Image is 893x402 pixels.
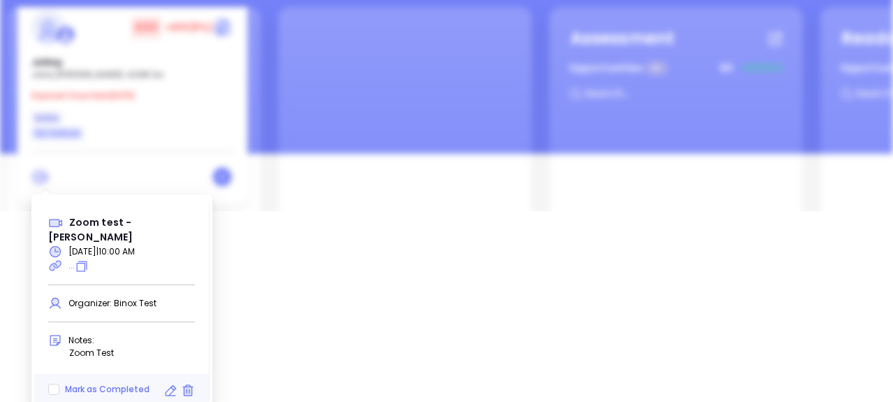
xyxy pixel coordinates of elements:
span: Notes: [68,334,94,346]
span: Mark as Completed [65,383,150,395]
span: [DATE] | 10:00 AM [68,245,135,257]
span: Organizer: Binox Test [68,297,157,309]
span: Zoom test - [PERSON_NAME] [48,215,133,244]
p: Zoom Test [69,347,195,359]
a: ... [68,259,75,271]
